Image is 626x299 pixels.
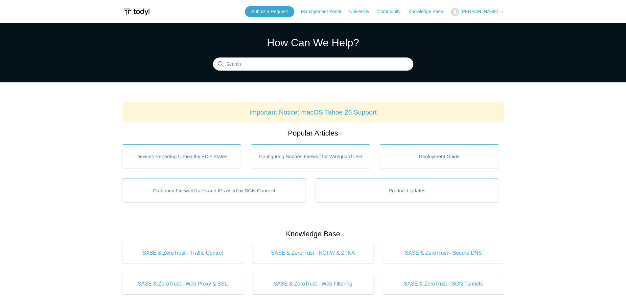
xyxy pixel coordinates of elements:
h1: How Can We Help? [213,35,413,51]
a: Configuring Sophos Firewall for Wireguard Use [251,144,370,168]
span: SASE & ZeroTrust - Secure DNS [393,249,494,257]
a: Devices Reporting Unhealthy EDR States [123,144,242,168]
a: SASE & ZeroTrust - Web Proxy & SSL [123,273,243,294]
span: SASE & ZeroTrust - NGFW & ZTNA [263,249,363,257]
a: Community [377,8,407,15]
h2: Popular Articles [123,128,504,139]
span: SASE & ZeroTrust - Web Proxy & SSL [132,280,233,288]
img: Todyl Support Center Help Center home page [123,6,151,18]
a: SASE & ZeroTrust - Secure DNS [383,243,504,264]
a: SASE & ZeroTrust - SGN Tunnels [383,273,504,294]
span: SASE & ZeroTrust - Web Filtering [263,280,363,288]
span: SASE & ZeroTrust - Traffic Control [132,249,233,257]
a: Management Portal [301,8,348,15]
a: Deployment Guide [380,144,499,168]
a: Important Notice: macOS Tahoe 26 Support [249,109,377,116]
a: University [349,8,376,15]
h2: Knowledge Base [123,228,504,239]
button: [PERSON_NAME] [451,8,503,16]
span: [PERSON_NAME] [460,9,498,14]
a: Submit a Request [245,6,294,17]
a: Product Updates [315,179,499,202]
a: SASE & ZeroTrust - Web Filtering [253,273,373,294]
a: SASE & ZeroTrust - NGFW & ZTNA [253,243,373,264]
span: SASE & ZeroTrust - SGN Tunnels [393,280,494,288]
a: SASE & ZeroTrust - Traffic Control [123,243,243,264]
input: Search [213,58,413,71]
a: Outbound Firewall Rules and IPs used by SGN Connect [123,179,306,202]
a: Knowledge Base [408,8,450,15]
